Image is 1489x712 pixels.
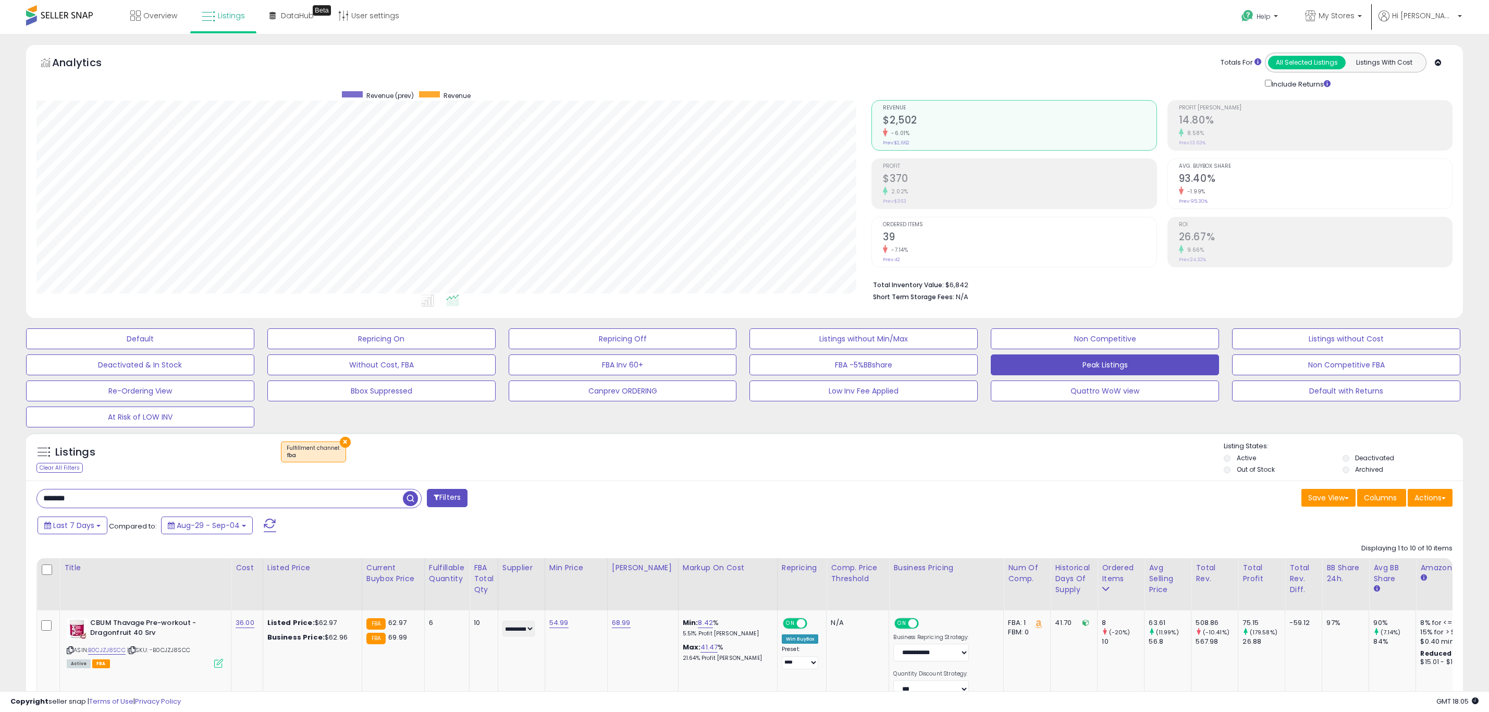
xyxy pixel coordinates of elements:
[267,354,496,375] button: Without Cost, FBA
[90,618,217,640] b: CBUM Thavage Pre-workout - Dragonfruit 40 Srv
[612,562,674,573] div: [PERSON_NAME]
[883,114,1156,128] h2: $2,502
[1102,637,1144,646] div: 10
[267,562,358,573] div: Listed Price
[883,222,1156,228] span: Ordered Items
[888,188,908,195] small: 2.02%
[883,105,1156,111] span: Revenue
[26,407,254,427] button: At Risk of LOW INV
[1224,441,1463,451] p: Listing States:
[831,618,881,628] div: N/A
[1196,618,1238,628] div: 508.86
[429,562,465,584] div: Fulfillable Quantity
[509,354,737,375] button: FBA Inv 60+
[873,292,954,301] b: Short Term Storage Fees:
[700,642,718,653] a: 41.47
[509,328,737,349] button: Repricing Off
[782,634,819,644] div: Win BuyBox
[55,445,95,460] h5: Listings
[1373,637,1416,646] div: 84%
[784,619,797,628] span: ON
[67,659,91,668] span: All listings currently available for purchase on Amazon
[36,463,83,473] div: Clear All Filters
[1156,628,1179,636] small: (11.99%)
[683,655,769,662] p: 21.64% Profit [PERSON_NAME]
[388,632,407,642] span: 69.99
[782,646,819,669] div: Preset:
[88,646,126,655] a: B0CJZJ8SCC
[281,10,314,21] span: DataHub
[1242,618,1285,628] div: 75.15
[444,91,471,100] span: Revenue
[683,643,769,662] div: %
[267,380,496,401] button: Bbox Suppressed
[1257,78,1343,90] div: Include Returns
[549,618,569,628] a: 54.99
[683,618,769,637] div: %
[1289,562,1318,595] div: Total Rev. Diff.
[1179,164,1452,169] span: Avg. Buybox Share
[26,380,254,401] button: Re-Ordering View
[893,670,969,678] label: Quantity Discount Strategy:
[1381,628,1401,636] small: (7.14%)
[135,696,181,706] a: Privacy Policy
[1008,618,1042,628] div: FBA: 1
[749,328,978,349] button: Listings without Min/Max
[366,618,386,630] small: FBA
[1319,10,1355,21] span: My Stores
[1268,56,1346,69] button: All Selected Listings
[1237,453,1256,462] label: Active
[267,633,354,642] div: $62.96
[1289,618,1314,628] div: -59.12
[1373,584,1380,594] small: Avg BB Share.
[127,646,190,654] span: | SKU: -B0CJZJ8SCC
[1179,105,1452,111] span: Profit [PERSON_NAME]
[1102,618,1144,628] div: 8
[109,521,157,531] span: Compared to:
[1196,637,1238,646] div: 567.98
[89,696,133,706] a: Terms of Use
[1420,573,1426,583] small: Amazon Fees.
[267,632,325,642] b: Business Price:
[1179,140,1205,146] small: Prev: 13.63%
[313,5,331,16] div: Tooltip anchor
[1232,380,1460,401] button: Default with Returns
[498,558,545,610] th: CSV column name: cust_attr_1_Supplier
[1420,649,1488,658] b: Reduced Prof. Rng.
[287,444,340,460] span: Fulfillment channel :
[177,520,240,531] span: Aug-29 - Sep-04
[1196,562,1234,584] div: Total Rev.
[806,619,822,628] span: OFF
[1184,188,1205,195] small: -1.99%
[1408,489,1453,507] button: Actions
[991,380,1219,401] button: Quattro WoW view
[831,562,884,584] div: Comp. Price Threshold
[991,328,1219,349] button: Non Competitive
[549,562,603,573] div: Min Price
[53,520,94,531] span: Last 7 Days
[683,562,773,573] div: Markup on Cost
[1373,562,1411,584] div: Avg BB Share
[10,697,181,707] div: seller snap | |
[1179,222,1452,228] span: ROI
[218,10,245,21] span: Listings
[896,619,909,628] span: ON
[683,618,698,628] b: Min:
[1179,173,1452,187] h2: 93.40%
[1149,562,1187,595] div: Avg Selling Price
[429,618,461,628] div: 6
[1242,562,1281,584] div: Total Profit
[1237,465,1275,474] label: Out of Stock
[10,696,48,706] strong: Copyright
[917,619,934,628] span: OFF
[1232,328,1460,349] button: Listings without Cost
[956,292,968,302] span: N/A
[883,231,1156,245] h2: 39
[883,198,906,204] small: Prev: $363
[161,517,253,534] button: Aug-29 - Sep-04
[143,10,177,21] span: Overview
[883,140,909,146] small: Prev: $2,662
[474,562,494,595] div: FBA Total Qty
[873,278,1445,290] li: $6,842
[1179,256,1206,263] small: Prev: 24.32%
